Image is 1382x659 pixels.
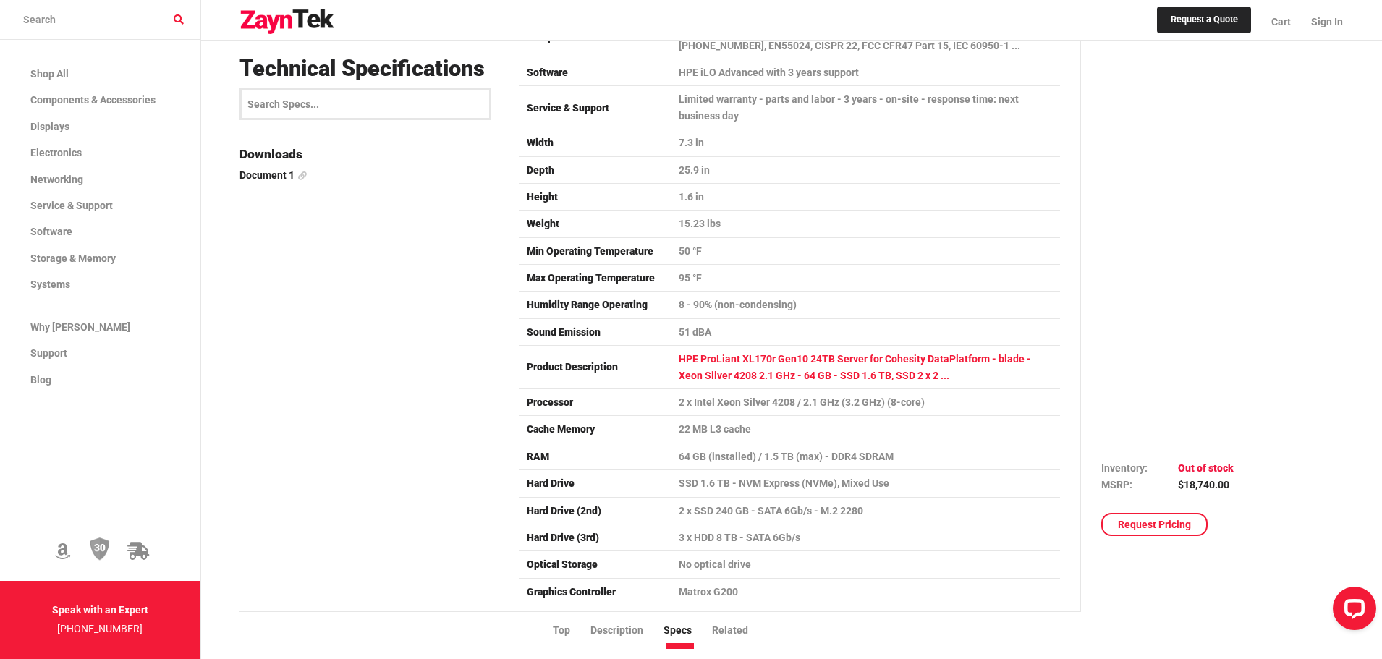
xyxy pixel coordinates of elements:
li: Top [553,623,590,639]
td: 50 °F [671,237,1060,264]
img: logo [239,9,335,35]
td: 2 x SSD 240 GB - SATA 6Gb/s - M.2 2280 [671,497,1060,524]
h3: Technical Specifications [239,56,501,82]
td: Humidity Range Operating [519,292,671,318]
td: Depth [519,156,671,183]
td: Width [519,129,671,156]
td: Hard Drive [519,470,671,497]
span: Service & Support [30,200,113,211]
td: Hard Drive (2nd) [519,497,671,524]
span: Networking [30,174,83,185]
td: HPE ProLiant XL170r Gen10 24TB Server for Cohesity DataPlatform - blade - Xeon Silver 4208 2.1 GH... [671,346,1060,389]
td: 95 °F [671,265,1060,292]
span: Why [PERSON_NAME] [30,321,130,333]
td: Software [519,59,671,85]
td: GigE, 10 GigE [671,605,1060,632]
span: Cart [1271,16,1291,27]
a: Request a Quote [1157,7,1252,34]
td: Networking [519,605,671,632]
td: Service & Support [519,86,671,129]
a: Sign In [1301,4,1343,40]
td: Matrox G200 [671,578,1060,605]
iframe: LiveChat chat widget [1321,581,1382,642]
td: Cache Memory [519,416,671,443]
span: Displays [30,121,69,132]
td: 1.6 in [671,183,1060,210]
td: 3 x HDD 8 TB - SATA 6Gb/s [671,524,1060,551]
img: 30 Day Return Policy [90,537,110,561]
td: 25.9 in [671,156,1060,183]
td: 8 - 90% (non-condensing) [671,292,1060,318]
span: Storage & Memory [30,252,116,264]
a: Document 1 [239,167,501,183]
td: Max Operating Temperature [519,265,671,292]
td: 22 MB L3 cache [671,416,1060,443]
td: Hard Drive (3rd) [519,524,671,551]
td: 64 GB (installed) / 1.5 TB (max) - DDR4 SDRAM [671,443,1060,469]
a: Cart [1261,4,1301,40]
td: RAM [519,443,671,469]
li: Related [712,623,768,639]
td: Min Operating Temperature [519,237,671,264]
td: Limited warranty - parts and labor - 3 years - on-site - response time: next business day [671,86,1060,129]
td: MSRP [1101,477,1178,493]
td: Inventory [1101,460,1178,476]
td: Graphics Controller [519,578,671,605]
td: Height [519,183,671,210]
span: Shop All [30,68,69,80]
li: Specs [664,623,712,639]
td: Sound Emission [519,318,671,345]
td: 2 x Intel Xeon Silver 4208 / 2.1 GHz (3.2 GHz) (8-core) [671,389,1060,416]
span: Software [30,226,72,237]
span: Systems [30,279,70,290]
td: 51 dBA [671,318,1060,345]
td: 7.3 in [671,129,1060,156]
td: Processor [519,389,671,416]
span: Components & Accessories [30,94,156,106]
input: Search Specs... [239,88,491,121]
strong: Speak with an Expert [52,604,148,616]
td: 15.23 lbs [671,211,1060,237]
span: Electronics [30,147,82,158]
td: SSD 1.6 TB - NVM Express (NVMe), Mixed Use [671,470,1060,497]
td: $18,740.00 [1178,477,1234,493]
span: Support [30,347,67,359]
td: Optical Storage [519,551,671,578]
td: HPE iLO Advanced with 3 years support [671,59,1060,85]
li: Description [590,623,664,639]
td: Weight [519,211,671,237]
td: Product Description [519,346,671,389]
td: No optical drive [671,551,1060,578]
a: [PHONE_NUMBER] [57,623,143,634]
h4: Downloads [239,145,501,164]
span: Out of stock [1178,462,1234,474]
a: Request Pricing [1101,513,1208,536]
span: Blog [30,374,51,386]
